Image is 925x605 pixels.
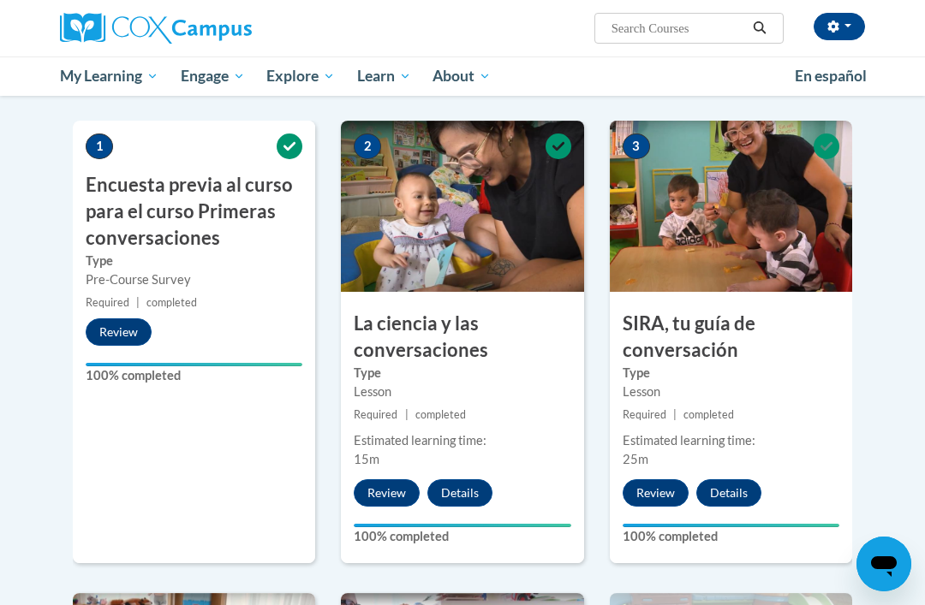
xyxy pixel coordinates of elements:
button: Review [86,318,152,346]
span: Explore [266,66,335,86]
span: completed [415,408,466,421]
span: En español [795,67,867,85]
img: Course Image [610,121,852,292]
a: Learn [346,56,422,96]
span: Required [354,408,397,421]
label: 100% completed [86,366,302,385]
div: Estimated learning time: [623,431,839,450]
a: Explore [255,56,346,96]
button: Details [427,479,492,507]
span: 15m [354,452,379,466]
button: Account Settings [814,13,865,40]
a: Engage [170,56,256,96]
div: Main menu [47,56,878,96]
span: Required [623,408,666,421]
div: Lesson [623,383,839,401]
span: About [433,66,491,86]
div: Estimated learning time: [354,431,570,450]
div: Your progress [623,524,839,527]
span: 3 [623,133,650,159]
a: My Learning [49,56,170,96]
span: My Learning [60,66,158,86]
h3: La ciencia y las conversaciones [341,311,583,364]
button: Review [354,479,420,507]
span: | [136,296,140,309]
span: 2 [354,133,381,159]
button: Details [696,479,761,507]
h3: SIRA, tu guía de conversación [610,311,852,364]
a: About [422,56,503,96]
div: Your progress [354,524,570,527]
div: Lesson [354,383,570,401]
button: Search [747,18,773,39]
span: Engage [181,66,245,86]
span: 1 [86,133,113,159]
a: Cox Campus [60,13,311,44]
a: En español [784,58,878,94]
span: Learn [357,66,411,86]
img: Cox Campus [60,13,252,44]
span: | [405,408,409,421]
button: Review [623,479,689,507]
span: Required [86,296,129,309]
span: | [673,408,677,421]
span: completed [683,408,734,421]
div: Pre-Course Survey [86,270,302,289]
label: Type [354,364,570,383]
label: 100% completed [354,527,570,546]
label: 100% completed [623,527,839,546]
iframe: Botón para iniciar la ventana de mensajería, conversación en curso [856,537,911,591]
label: Type [86,252,302,270]
div: Your progress [86,363,302,366]
span: completed [146,296,197,309]
img: Course Image [341,121,583,292]
label: Type [623,364,839,383]
h3: Encuesta previa al curso para el curso Primeras conversaciones [73,172,315,251]
input: Search Courses [610,18,747,39]
span: 25m [623,452,648,466]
